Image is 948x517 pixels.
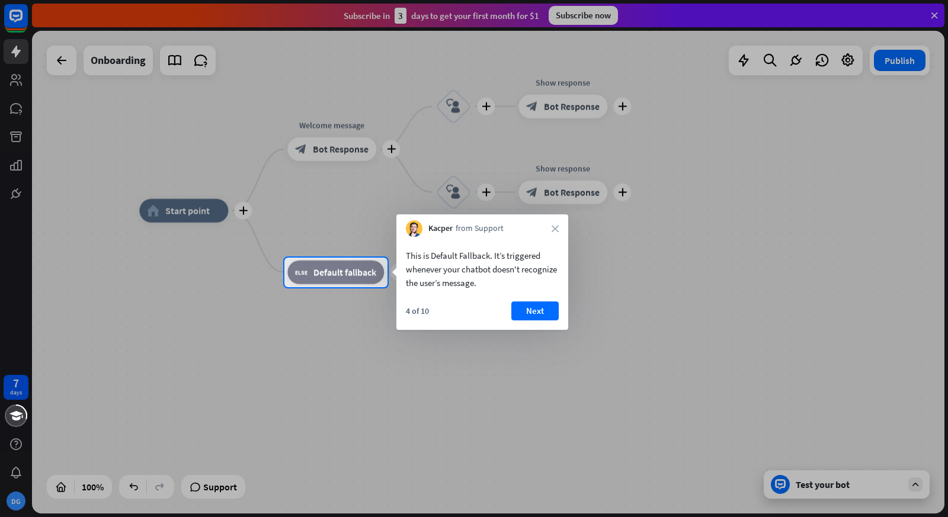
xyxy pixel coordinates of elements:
button: Next [511,301,559,320]
div: This is Default Fallback. It’s triggered whenever your chatbot doesn't recognize the user’s message. [406,249,559,290]
i: close [552,225,559,232]
i: block_fallback [295,266,308,278]
button: Open LiveChat chat widget [9,5,45,40]
span: from Support [456,223,504,235]
span: Kacper [428,223,453,235]
div: 4 of 10 [406,306,429,316]
span: Default fallback [313,266,376,278]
